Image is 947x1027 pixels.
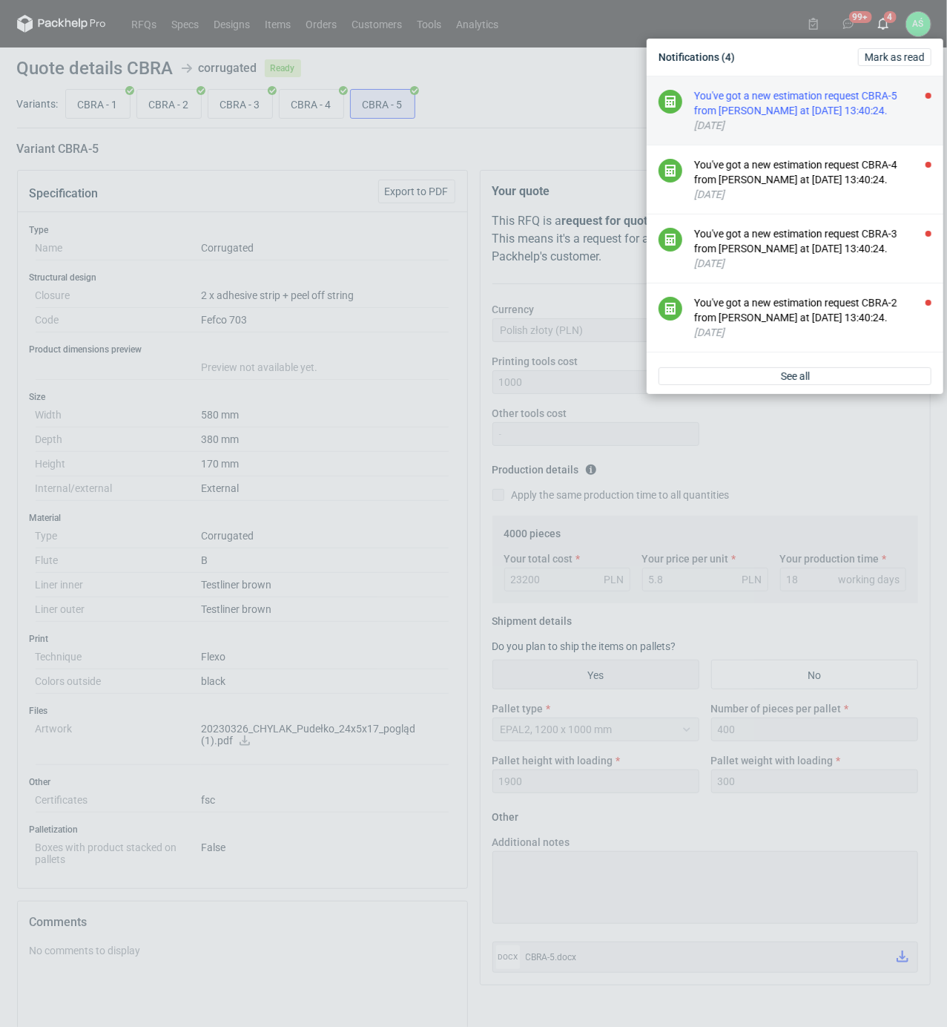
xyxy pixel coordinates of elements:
div: [DATE] [694,118,931,133]
button: You've got a new estimation request CBRA-3 from [PERSON_NAME] at [DATE] 13:40:24.[DATE] [694,226,931,271]
a: See all [659,367,931,385]
div: [DATE] [694,187,931,202]
button: You've got a new estimation request CBRA-4 from [PERSON_NAME] at [DATE] 13:40:24.[DATE] [694,157,931,202]
div: You've got a new estimation request CBRA-2 from [PERSON_NAME] at [DATE] 13:40:24. [694,295,931,325]
div: [DATE] [694,256,931,271]
button: Mark as read [858,48,931,66]
div: You've got a new estimation request CBRA-3 from [PERSON_NAME] at [DATE] 13:40:24. [694,226,931,256]
div: Notifications (4) [653,45,937,70]
div: [DATE] [694,325,931,340]
span: Mark as read [865,52,925,62]
div: You've got a new estimation request CBRA-4 from [PERSON_NAME] at [DATE] 13:40:24. [694,157,931,187]
span: See all [781,371,810,381]
div: You've got a new estimation request CBRA-5 from [PERSON_NAME] at [DATE] 13:40:24. [694,88,931,118]
button: You've got a new estimation request CBRA-5 from [PERSON_NAME] at [DATE] 13:40:24.[DATE] [694,88,931,133]
button: You've got a new estimation request CBRA-2 from [PERSON_NAME] at [DATE] 13:40:24.[DATE] [694,295,931,340]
